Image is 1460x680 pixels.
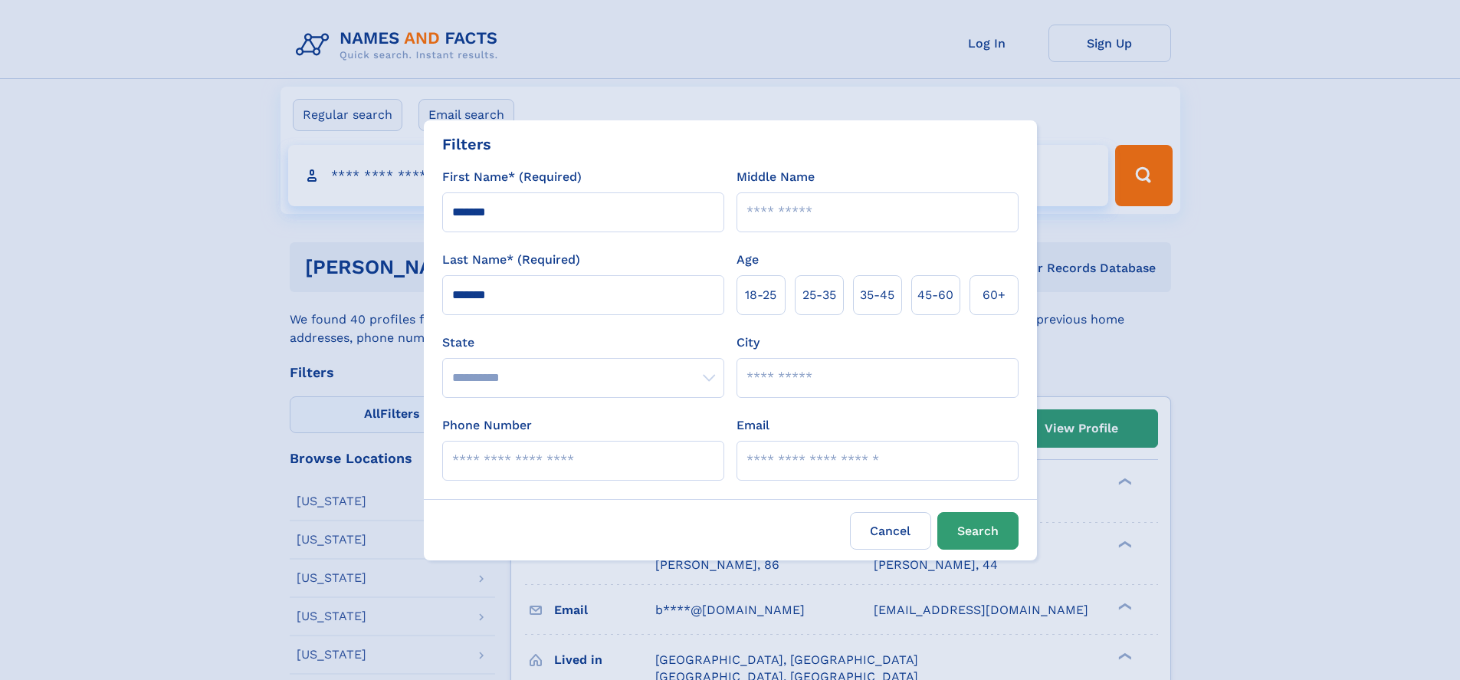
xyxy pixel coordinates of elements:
button: Search [937,512,1019,550]
label: Phone Number [442,416,532,435]
label: Cancel [850,512,931,550]
label: Last Name* (Required) [442,251,580,269]
label: Age [737,251,759,269]
label: State [442,333,724,352]
span: 60+ [983,286,1006,304]
span: 35‑45 [860,286,894,304]
label: Email [737,416,769,435]
label: City [737,333,760,352]
label: First Name* (Required) [442,168,582,186]
div: Filters [442,133,491,156]
label: Middle Name [737,168,815,186]
span: 25‑35 [802,286,836,304]
span: 45‑60 [917,286,953,304]
span: 18‑25 [745,286,776,304]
